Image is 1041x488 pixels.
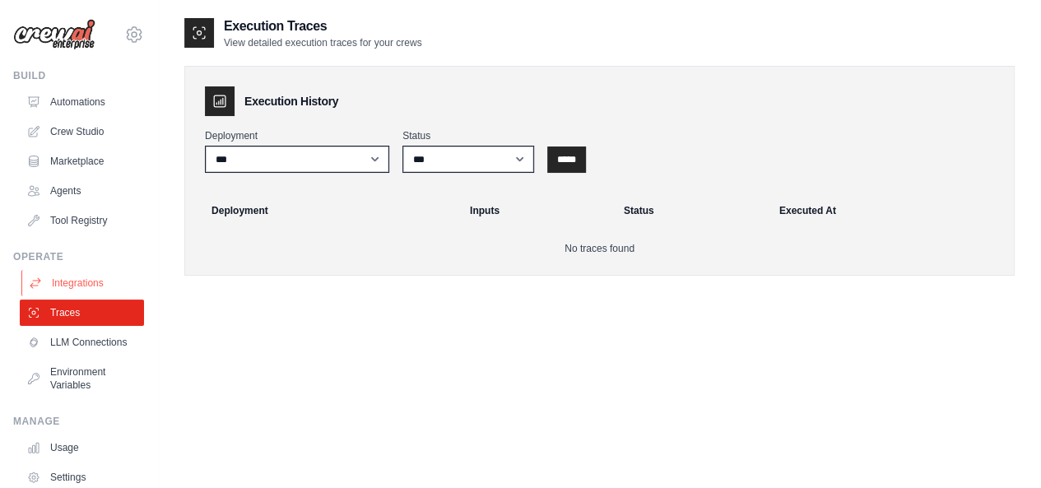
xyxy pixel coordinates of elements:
th: Inputs [460,193,614,229]
a: LLM Connections [20,329,144,356]
img: Logo [13,19,95,50]
a: Tool Registry [20,207,144,234]
a: Traces [20,300,144,326]
a: Integrations [21,270,146,296]
p: View detailed execution traces for your crews [224,36,422,49]
h2: Execution Traces [224,16,422,36]
p: No traces found [205,242,994,255]
div: Build [13,69,144,82]
label: Status [402,129,534,142]
a: Automations [20,89,144,115]
label: Deployment [205,129,389,142]
a: Usage [20,435,144,461]
a: Marketplace [20,148,144,174]
a: Environment Variables [20,359,144,398]
h3: Execution History [244,93,338,109]
div: Manage [13,415,144,428]
div: Operate [13,250,144,263]
a: Crew Studio [20,119,144,145]
th: Deployment [192,193,460,229]
a: Agents [20,178,144,204]
th: Status [614,193,769,229]
th: Executed At [769,193,1007,229]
